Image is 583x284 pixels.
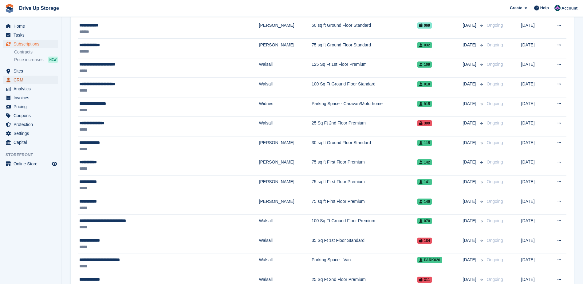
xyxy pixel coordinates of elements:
[17,3,61,13] a: Drive Up Storage
[14,56,58,63] a: Price increases NEW
[487,179,503,184] span: Ongoing
[417,61,432,68] span: 109
[259,117,312,136] td: Walsall
[417,42,432,48] span: 032
[259,215,312,234] td: Walsall
[463,237,478,244] span: [DATE]
[417,120,432,126] span: 309
[521,176,547,195] td: [DATE]
[14,67,50,75] span: Sites
[259,39,312,58] td: [PERSON_NAME]
[14,120,50,129] span: Protection
[3,93,58,102] a: menu
[521,19,547,39] td: [DATE]
[51,160,58,168] a: Preview store
[3,160,58,168] a: menu
[48,57,58,63] div: NEW
[312,39,417,58] td: 75 sq ft Ground Floor Standard
[14,40,50,48] span: Subscriptions
[14,31,50,39] span: Tasks
[259,156,312,176] td: [PERSON_NAME]
[417,81,432,87] span: 018
[463,42,478,48] span: [DATE]
[487,238,503,243] span: Ongoing
[312,19,417,39] td: 50 sq ft Ground Floor Standard
[487,277,503,282] span: Ongoing
[259,195,312,215] td: [PERSON_NAME]
[14,111,50,120] span: Coupons
[259,97,312,117] td: Widnes
[259,136,312,156] td: [PERSON_NAME]
[510,5,522,11] span: Create
[259,58,312,78] td: Walsall
[259,254,312,273] td: Walsall
[259,78,312,97] td: Walsall
[14,22,50,30] span: Home
[463,81,478,87] span: [DATE]
[3,76,58,84] a: menu
[521,58,547,78] td: [DATE]
[521,39,547,58] td: [DATE]
[417,140,432,146] span: 115
[463,140,478,146] span: [DATE]
[521,117,547,136] td: [DATE]
[554,5,561,11] img: Andy
[463,198,478,205] span: [DATE]
[3,120,58,129] a: menu
[521,78,547,97] td: [DATE]
[3,67,58,75] a: menu
[6,152,61,158] span: Storefront
[312,254,417,273] td: Parking Space - Van
[14,129,50,138] span: Settings
[14,102,50,111] span: Pricing
[540,5,549,11] span: Help
[521,254,547,273] td: [DATE]
[487,42,503,47] span: Ongoing
[417,159,432,165] span: 142
[312,176,417,195] td: 75 sq ft First Floor Premium
[417,257,442,263] span: PARK020
[3,40,58,48] a: menu
[3,102,58,111] a: menu
[417,218,432,224] span: 070
[14,76,50,84] span: CRM
[463,179,478,185] span: [DATE]
[463,276,478,283] span: [DATE]
[521,136,547,156] td: [DATE]
[521,97,547,117] td: [DATE]
[487,120,503,125] span: Ongoing
[312,58,417,78] td: 125 Sq Ft 1st Floor Premium
[312,136,417,156] td: 30 sq ft Ground Floor Standard
[463,61,478,68] span: [DATE]
[259,234,312,254] td: Walsall
[5,4,14,13] img: stora-icon-8386f47178a22dfd0bd8f6a31ec36ba5ce8667c1dd55bd0f319d3a0aa187defe.svg
[487,160,503,164] span: Ongoing
[417,199,432,205] span: 140
[312,234,417,254] td: 35 Sq Ft 1st Floor Standard
[487,81,503,86] span: Ongoing
[487,62,503,67] span: Ongoing
[312,156,417,176] td: 75 sq ft First Floor Premium
[463,218,478,224] span: [DATE]
[312,97,417,117] td: Parking Space - Caravan/Motorhome
[487,101,503,106] span: Ongoing
[561,5,577,11] span: Account
[312,117,417,136] td: 25 Sq Ft 2nd Floor Premium
[417,179,432,185] span: 141
[417,238,432,244] span: 184
[463,120,478,126] span: [DATE]
[14,93,50,102] span: Invoices
[14,49,58,55] a: Contracts
[463,257,478,263] span: [DATE]
[417,277,432,283] span: 311
[3,31,58,39] a: menu
[259,176,312,195] td: [PERSON_NAME]
[487,140,503,145] span: Ongoing
[14,57,44,63] span: Price increases
[487,257,503,262] span: Ongoing
[521,215,547,234] td: [DATE]
[3,129,58,138] a: menu
[463,159,478,165] span: [DATE]
[14,138,50,147] span: Capital
[417,101,432,107] span: 915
